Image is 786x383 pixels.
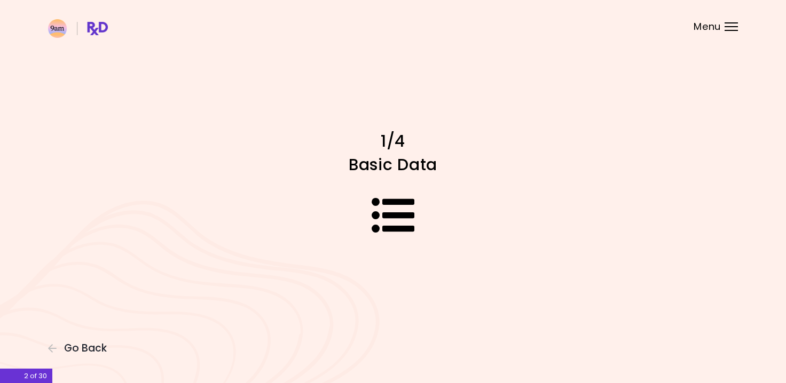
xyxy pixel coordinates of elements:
h1: 1/4 [206,131,580,151]
span: Go Back [64,342,107,354]
button: Go Back [48,342,112,354]
img: RxDiet [48,19,108,38]
h1: Basic Data [206,154,580,175]
span: Menu [694,22,721,31]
